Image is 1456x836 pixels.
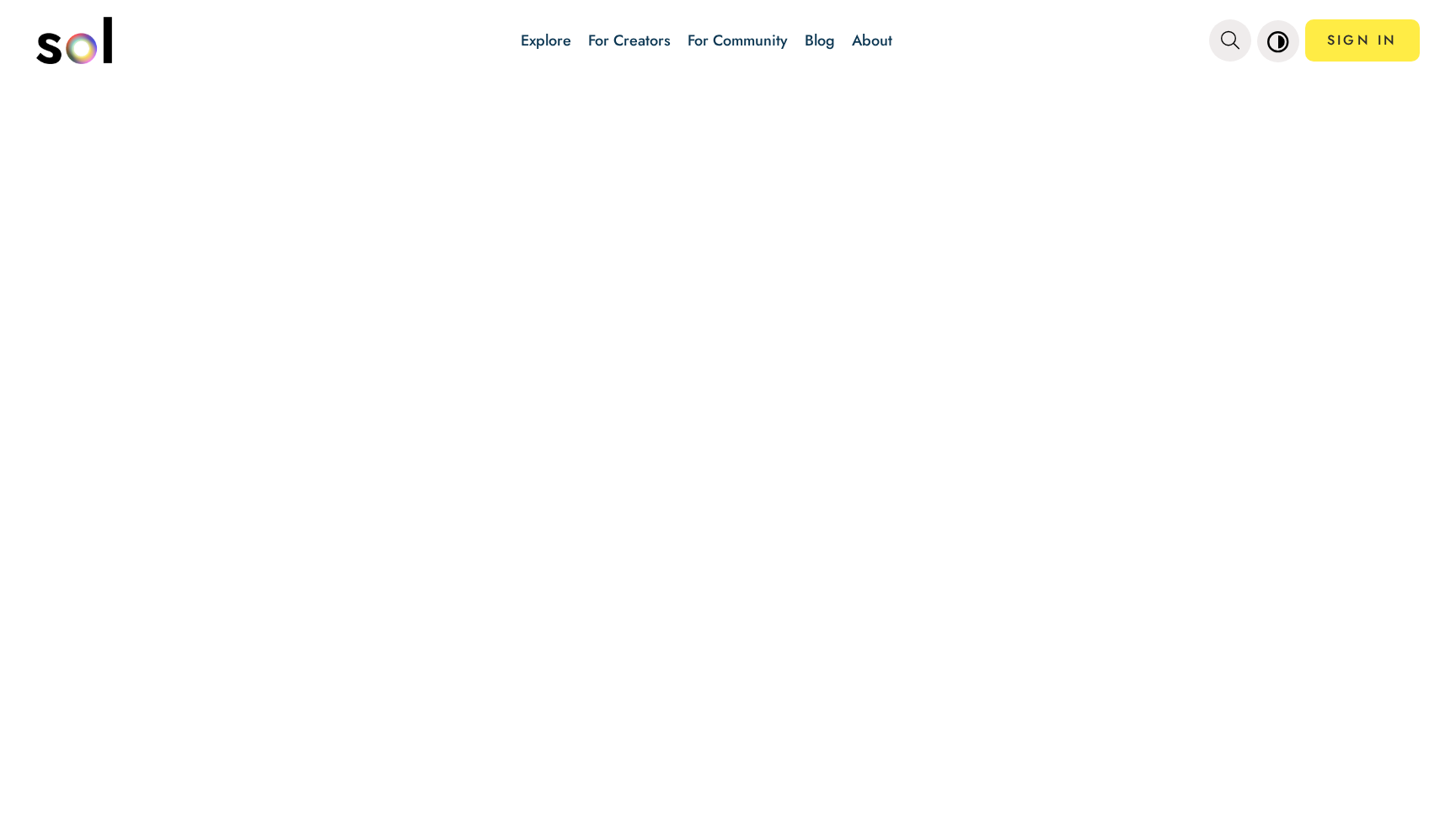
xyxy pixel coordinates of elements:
[36,17,112,64] img: logo
[852,29,892,51] a: About
[688,29,788,51] a: For Community
[36,11,1420,70] nav: main navigation
[1305,19,1420,62] a: SIGN IN
[521,29,571,51] a: Explore
[588,29,671,51] a: For Creators
[805,29,835,51] a: Blog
